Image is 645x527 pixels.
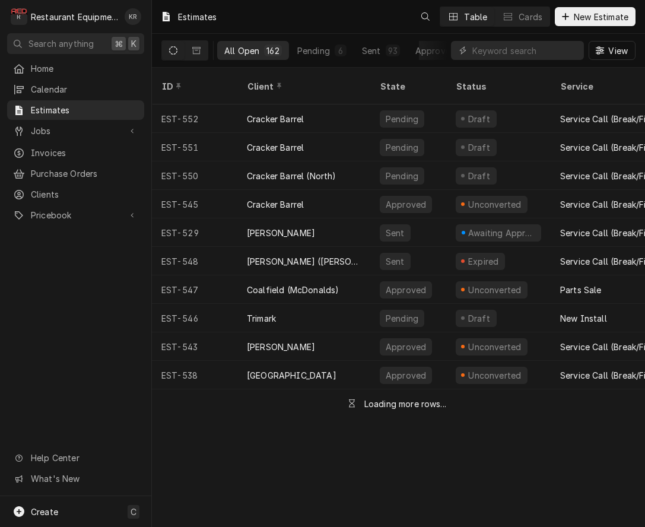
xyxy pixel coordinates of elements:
[247,341,315,353] div: [PERSON_NAME]
[606,45,630,57] span: View
[31,472,137,485] span: What's New
[152,304,237,332] div: EST-546
[161,80,225,93] div: ID
[31,62,138,75] span: Home
[7,164,144,183] a: Purchase Orders
[152,275,237,304] div: EST-547
[31,209,120,221] span: Pricebook
[125,8,141,25] div: KR
[519,11,542,23] div: Cards
[385,198,427,211] div: Approved
[466,170,492,182] div: Draft
[466,312,492,325] div: Draft
[7,469,144,488] a: Go to What's New
[131,506,136,518] span: C
[364,398,446,410] div: Loading more rows...
[266,45,279,57] div: 162
[31,104,138,116] span: Estimates
[385,141,420,154] div: Pending
[125,8,141,25] div: Kelli Robinette's Avatar
[362,45,381,57] div: Sent
[28,37,94,50] span: Search anything
[31,83,138,96] span: Calendar
[560,284,602,296] div: Parts Sale
[380,80,437,93] div: State
[11,8,27,25] div: Restaurant Equipment Diagnostics's Avatar
[31,188,138,201] span: Clients
[385,227,406,239] div: Sent
[467,198,523,211] div: Unconverted
[7,121,144,141] a: Go to Jobs
[7,33,144,54] button: Search anything⌘K
[466,113,492,125] div: Draft
[571,11,631,23] span: New Estimate
[31,452,137,464] span: Help Center
[385,341,427,353] div: Approved
[415,45,456,57] div: Approved
[31,125,120,137] span: Jobs
[7,185,144,204] a: Clients
[131,37,136,50] span: K
[388,45,398,57] div: 93
[385,170,420,182] div: Pending
[152,332,237,361] div: EST-543
[247,227,315,239] div: [PERSON_NAME]
[247,141,304,154] div: Cracker Barrel
[152,104,237,133] div: EST-552
[247,113,304,125] div: Cracker Barrel
[7,448,144,468] a: Go to Help Center
[467,341,523,353] div: Unconverted
[385,113,420,125] div: Pending
[467,284,523,296] div: Unconverted
[152,218,237,247] div: EST-529
[152,361,237,389] div: EST-538
[467,369,523,382] div: Unconverted
[560,312,607,325] div: New Install
[7,205,144,225] a: Go to Pricebook
[247,369,336,382] div: [GEOGRAPHIC_DATA]
[464,11,487,23] div: Table
[385,312,420,325] div: Pending
[31,167,138,180] span: Purchase Orders
[152,247,237,275] div: EST-548
[456,80,539,93] div: Status
[31,11,118,23] div: Restaurant Equipment Diagnostics
[385,284,427,296] div: Approved
[7,59,144,78] a: Home
[7,100,144,120] a: Estimates
[416,7,435,26] button: Open search
[247,80,358,93] div: Client
[115,37,123,50] span: ⌘
[247,312,276,325] div: Trimark
[152,161,237,190] div: EST-550
[31,507,58,517] span: Create
[466,141,492,154] div: Draft
[466,255,500,268] div: Expired
[337,45,344,57] div: 6
[385,255,406,268] div: Sent
[7,80,144,99] a: Calendar
[247,198,304,211] div: Cracker Barrel
[385,369,427,382] div: Approved
[472,41,578,60] input: Keyword search
[555,7,636,26] button: New Estimate
[7,143,144,163] a: Invoices
[152,133,237,161] div: EST-551
[247,284,339,296] div: Coalfield (McDonalds)
[247,255,361,268] div: [PERSON_NAME] ([PERSON_NAME])
[467,227,536,239] div: Awaiting Approval
[589,41,636,60] button: View
[11,8,27,25] div: R
[224,45,259,57] div: All Open
[247,170,336,182] div: Cracker Barrel (North)
[31,147,138,159] span: Invoices
[297,45,330,57] div: Pending
[152,190,237,218] div: EST-545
